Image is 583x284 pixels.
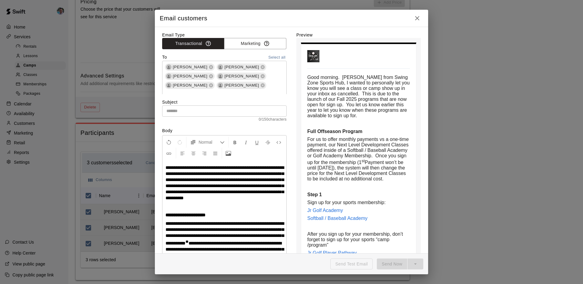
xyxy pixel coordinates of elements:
[216,73,266,80] div: [PERSON_NAME]
[222,64,261,70] span: [PERSON_NAME]
[160,14,207,22] h5: Email customers
[170,64,210,70] span: [PERSON_NAME]
[175,137,185,148] button: Redo
[162,38,224,49] button: Transactional
[164,137,174,148] button: Undo
[307,129,362,134] strong: Full Offseason Program
[224,38,286,49] button: Marketing
[188,137,227,148] button: Formatting Options
[223,148,234,159] button: Upload Image
[267,54,287,61] button: Select all
[274,137,284,148] button: Insert Code
[296,32,421,38] label: Preview
[377,258,423,270] div: split button
[307,216,367,221] a: Softball / Baseball Academy
[165,63,215,71] div: [PERSON_NAME]
[162,117,287,123] span: 0 / 150 characters
[307,192,322,197] strong: Step 1
[210,148,220,159] button: Justify Align
[164,148,174,159] button: Insert Link
[188,148,199,159] button: Center Align
[252,137,262,148] button: Format Underline
[230,137,240,148] button: Format Bold
[162,54,167,61] label: To
[307,160,407,181] span: Payment won’t be until [DATE]), the system will then change the price for the Next Level Developm...
[218,83,223,88] div: Ashton Leach
[216,82,266,89] div: [PERSON_NAME]
[307,137,410,165] span: For us to offer monthly payments vs a one-time payment, our Next Level Development Classes offere...
[166,64,172,70] div: Amy Black
[170,82,210,88] span: [PERSON_NAME]
[241,137,251,148] button: Format Italics
[307,208,343,213] a: Jr Golf Academy
[166,83,172,88] div: Isaac Boyd
[199,148,210,159] button: Right Align
[362,159,365,163] span: st
[170,73,210,79] span: [PERSON_NAME]
[165,73,215,80] div: [PERSON_NAME]
[177,148,188,159] button: Left Align
[162,99,287,105] label: Subject
[218,64,223,70] div: Ariel Boyd
[307,231,404,248] span: After you sign up for your membership, don’t forget to sign up for your sports “camp /program”
[222,73,261,79] span: [PERSON_NAME]
[166,74,172,79] div: Elise Leach
[216,63,266,71] div: [PERSON_NAME]
[307,250,357,255] a: Jr Golf Player Pathway
[222,82,261,88] span: [PERSON_NAME]
[263,137,273,148] button: Format Strikethrough
[307,75,411,118] span: Good morning. [PERSON_NAME] from Swing Zone Sports Hub, I wanted to personally let you know you w...
[162,32,287,38] label: Email Type
[162,128,287,134] label: Body
[199,139,220,145] span: Normal
[307,50,319,62] img: Swing Zone Sports Hub
[307,200,386,205] span: Sign up for your sports membership:
[218,74,223,79] div: Wyatt Black
[165,82,215,89] div: [PERSON_NAME]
